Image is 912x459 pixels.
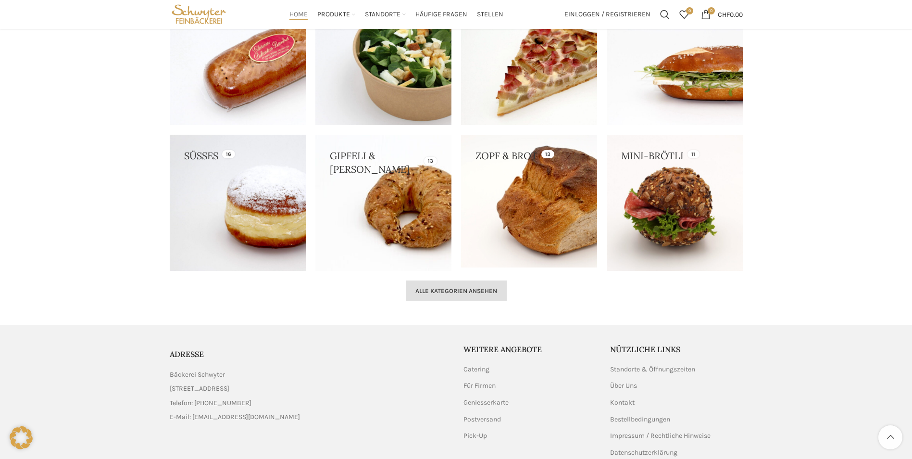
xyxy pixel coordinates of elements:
a: Standorte & Öffnungszeiten [610,365,696,374]
a: Postversand [463,415,502,424]
span: Produkte [317,10,350,19]
a: Catering [463,365,490,374]
a: Über Uns [610,381,638,391]
a: Standorte [365,5,406,24]
a: Stellen [477,5,503,24]
a: Bestellbedingungen [610,415,671,424]
span: Home [289,10,308,19]
div: Meine Wunschliste [675,5,694,24]
a: Impressum / Rechtliche Hinweise [610,431,712,441]
h5: Weitere Angebote [463,344,596,355]
a: List item link [170,412,449,422]
a: Produkte [317,5,355,24]
a: Suchen [655,5,675,24]
h5: Nützliche Links [610,344,743,355]
a: Geniesserkarte [463,398,510,408]
span: Einloggen / Registrieren [564,11,650,18]
a: Einloggen / Registrieren [560,5,655,24]
span: Bäckerei Schwyter [170,370,225,380]
bdi: 0.00 [718,10,743,18]
a: Home [289,5,308,24]
span: 0 [686,7,693,14]
a: Scroll to top button [878,425,902,449]
span: 0 [708,7,715,14]
span: Häufige Fragen [415,10,467,19]
a: Kontakt [610,398,636,408]
span: Alle Kategorien ansehen [415,287,497,295]
a: 0 CHF0.00 [696,5,748,24]
a: Site logo [170,10,229,18]
span: ADRESSE [170,349,204,359]
a: Datenschutzerklärung [610,448,678,458]
a: Pick-Up [463,431,488,441]
a: Häufige Fragen [415,5,467,24]
a: Für Firmen [463,381,497,391]
span: Standorte [365,10,400,19]
a: Alle Kategorien ansehen [406,280,507,301]
span: [STREET_ADDRESS] [170,383,229,394]
a: 0 [675,5,694,24]
div: Main navigation [233,5,559,24]
span: CHF [718,10,730,18]
a: List item link [170,398,449,408]
span: Stellen [477,10,503,19]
